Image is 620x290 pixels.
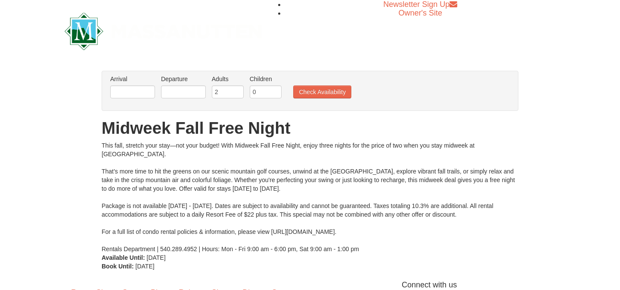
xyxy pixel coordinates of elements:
strong: Book Until: [102,263,134,270]
label: Children [250,75,282,83]
a: Owner's Site [399,9,442,17]
a: Massanutten Resort [65,20,262,40]
span: [DATE] [147,254,166,261]
label: Adults [212,75,244,83]
button: Check Availability [293,85,351,98]
img: Massanutten Resort Logo [65,13,262,50]
strong: Available Until: [102,254,145,261]
div: This fall, stretch your stay—not your budget! With Midweek Fall Free Night, enjoy three nights fo... [102,141,518,253]
span: [DATE] [136,263,155,270]
h1: Midweek Fall Free Night [102,120,518,137]
label: Arrival [110,75,155,83]
label: Departure [161,75,206,83]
